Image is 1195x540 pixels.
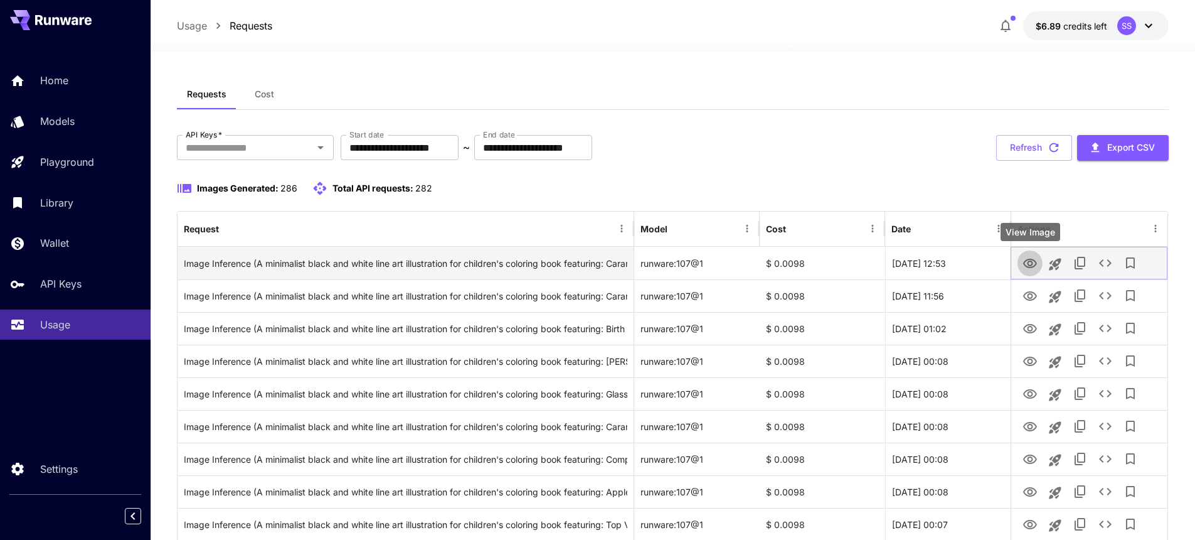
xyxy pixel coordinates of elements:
button: Launch in playground [1043,513,1068,538]
p: Models [40,114,75,129]
button: Launch in playground [1043,382,1068,408]
div: Click to copy prompt [184,443,627,475]
a: Requests [230,18,272,33]
button: Launch in playground [1043,480,1068,505]
button: View Image [1017,315,1043,341]
button: Add to library [1118,414,1143,439]
button: Copy TaskUUID [1068,414,1093,439]
span: 282 [415,183,432,193]
div: $ 0.0098 [760,443,885,475]
span: Requests [187,89,226,100]
div: Click to copy prompt [184,313,627,345]
button: See details [1093,512,1118,537]
span: Total API requests: [332,183,413,193]
button: Refresh [996,135,1072,161]
button: Sort [669,220,686,237]
div: runware:107@1 [634,279,760,312]
div: Click to copy prompt [184,280,627,312]
nav: breadcrumb [177,18,272,33]
div: $ 0.0098 [760,312,885,345]
p: Settings [40,462,78,477]
label: Start date [349,129,384,140]
div: 08 Aug, 2025 00:08 [885,377,1011,410]
button: Sort [220,220,238,237]
button: Launch in playground [1043,415,1068,440]
p: Playground [40,154,94,170]
div: 08 Aug, 2025 00:08 [885,345,1011,377]
button: Menu [864,220,881,237]
button: See details [1093,283,1118,308]
div: 10 Aug, 2025 11:56 [885,279,1011,312]
button: Launch in playground [1043,317,1068,342]
button: $6.89092SS [1023,11,1169,40]
button: Copy TaskUUID [1068,251,1093,276]
div: $ 0.0098 [760,377,885,410]
div: View Image [1001,223,1060,241]
button: Launch in playground [1043,284,1068,310]
div: 08 Aug, 2025 01:02 [885,312,1011,345]
div: Click to copy prompt [184,476,627,508]
div: runware:107@1 [634,312,760,345]
button: See details [1093,414,1118,439]
div: runware:107@1 [634,475,760,508]
button: See details [1093,446,1118,472]
div: 08 Aug, 2025 00:08 [885,410,1011,443]
button: Launch in playground [1043,350,1068,375]
p: Library [40,195,73,210]
div: 08 Aug, 2025 00:08 [885,443,1011,475]
span: credits left [1063,21,1107,31]
p: Home [40,73,68,88]
button: See details [1093,479,1118,504]
div: Click to copy prompt [184,378,627,410]
button: Add to library [1118,479,1143,504]
div: $6.89092 [1036,19,1107,33]
div: Collapse sidebar [134,505,151,527]
p: API Keys [40,276,82,291]
div: runware:107@1 [634,345,760,377]
button: Export CSV [1077,135,1169,161]
div: $ 0.0098 [760,279,885,312]
p: Wallet [40,235,69,251]
button: View Image [1017,478,1043,504]
button: View Image [1017,511,1043,537]
div: runware:107@1 [634,410,760,443]
button: Add to library [1118,251,1143,276]
span: $6.89 [1036,21,1063,31]
button: Sort [787,220,805,237]
button: View Image [1017,413,1043,439]
div: 08 Aug, 2025 00:08 [885,475,1011,508]
button: Menu [990,220,1007,237]
button: Open [312,139,329,156]
button: Copy TaskUUID [1068,512,1093,537]
button: Copy TaskUUID [1068,446,1093,472]
div: Click to copy prompt [184,247,627,279]
label: API Keys [186,129,222,140]
div: $ 0.0098 [760,475,885,508]
button: Launch in playground [1043,252,1068,277]
button: View Image [1017,283,1043,308]
div: $ 0.0098 [760,345,885,377]
button: Copy TaskUUID [1068,283,1093,308]
p: Usage [40,317,70,332]
button: Copy TaskUUID [1068,381,1093,406]
button: Menu [738,220,756,237]
button: Menu [1147,220,1164,237]
button: Add to library [1118,348,1143,374]
div: runware:107@1 [634,377,760,410]
button: Add to library [1118,283,1143,308]
label: End date [483,129,514,140]
button: See details [1093,316,1118,341]
button: Sort [912,220,930,237]
button: View Image [1017,250,1043,276]
button: Menu [613,220,630,237]
button: Copy TaskUUID [1068,479,1093,504]
button: See details [1093,381,1118,406]
button: See details [1093,348,1118,374]
button: Add to library [1118,446,1143,472]
div: $ 0.0098 [760,410,885,443]
button: View Image [1017,381,1043,406]
button: Add to library [1118,512,1143,537]
button: View Image [1017,446,1043,472]
span: Cost [255,89,274,100]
